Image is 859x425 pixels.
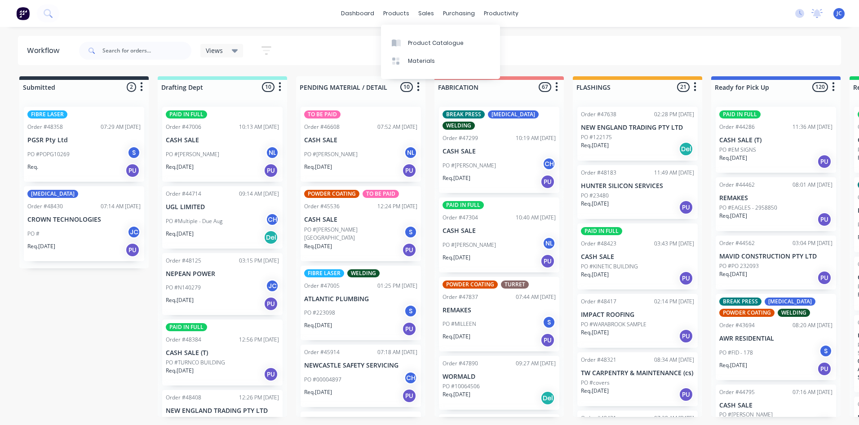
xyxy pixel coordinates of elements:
[404,146,417,159] div: NL
[581,240,616,248] div: Order #48423
[206,46,223,55] span: Views
[27,202,63,210] div: Order #48430
[304,136,417,144] p: CASH SALE
[439,107,559,193] div: BREAK PRESS[MEDICAL_DATA]WELDINGOrder #4729910:19 AM [DATE]CASH SALEPO #[PERSON_NAME]CHReq.[DATE]PU
[778,309,810,317] div: WELDING
[581,329,609,337] p: Req. [DATE]
[716,107,836,173] div: PAID IN FULLOrder #4428611:36 AM [DATE]CASH SALE (T)PO #EM SIGNSReq.[DATE]PU
[719,194,832,202] p: REMAKES
[27,242,55,250] p: Req. [DATE]
[166,296,194,304] p: Req. [DATE]
[162,186,283,249] div: Order #4471409:14 AM [DATE]UGL LIMITEDPO #Multiple - Due AugCHReq.[DATE]Del
[581,414,616,422] div: Order #48431
[443,174,470,182] p: Req. [DATE]
[264,163,278,178] div: PU
[540,333,555,347] div: PU
[166,349,279,357] p: CASH SALE (T)
[166,136,279,144] p: CASH SALE
[162,320,283,386] div: PAID IN FULLOrder #4838412:56 PM [DATE]CASH SALE (T)PO #TURNCO BUILDINGReq.[DATE]PU
[404,304,417,318] div: S
[408,57,435,65] div: Materials
[719,204,777,212] p: PO #EAGLES - 2958850
[581,379,610,387] p: PO #covers
[239,257,279,265] div: 03:15 PM [DATE]
[27,110,67,118] div: FIBRE LASER
[443,293,478,301] div: Order #47837
[404,371,417,385] div: CH
[443,110,485,118] div: BREAK PRESS
[439,356,559,410] div: Order #4789009:27 AM [DATE]WORMALDPO #10064506Req.[DATE]Del
[438,7,479,20] div: purchasing
[581,387,609,395] p: Req. [DATE]
[443,162,496,170] p: PO #[PERSON_NAME]
[166,230,194,238] p: Req. [DATE]
[27,123,63,131] div: Order #48358
[266,279,279,293] div: JC
[381,52,500,70] a: Materials
[443,241,496,249] p: PO #[PERSON_NAME]
[402,163,416,178] div: PU
[719,253,832,260] p: MAVID CONSTRUCTION PTY LTD
[381,34,500,52] a: Product Catalogue
[166,110,207,118] div: PAID IN FULL
[719,181,755,189] div: Order #44462
[679,142,693,156] div: Del
[27,45,64,56] div: Workflow
[27,163,38,171] p: Req.
[581,263,638,271] p: PO #KINETIC BUILDING
[27,230,40,238] p: PO #
[793,321,832,329] div: 08:20 AM [DATE]
[443,280,498,289] div: POWDER COATING
[166,323,207,331] div: PAID IN FULL
[719,321,755,329] div: Order #43694
[719,154,747,162] p: Req. [DATE]
[266,146,279,159] div: NL
[301,266,421,341] div: FIBRE LASERWELDINGOrder #4700501:25 PM [DATE]ATLANTIC PLUMBINGPO #223098SReq.[DATE]PU
[719,402,832,409] p: CASH SALE
[304,415,340,423] div: Order #48375
[516,214,556,222] div: 10:40 AM [DATE]
[679,387,693,402] div: PU
[166,284,201,292] p: PO #N140279
[24,186,144,261] div: [MEDICAL_DATA]Order #4843007:14 AM [DATE]CROWN TECHNOLOGIESPO #JCReq.[DATE]PU
[443,148,556,155] p: CASH SALE
[304,216,417,223] p: CASH SALE
[402,322,416,336] div: PU
[404,225,417,239] div: S
[679,271,693,285] div: PU
[719,110,761,118] div: PAID IN FULL
[443,227,556,235] p: CASH SALE
[24,107,144,182] div: FIBRE LASEROrder #4835807:29 AM [DATE]PGSR Pty LtdPO #POPG10269SReq.PU
[304,242,332,250] p: Req. [DATE]
[127,225,141,239] div: JC
[540,254,555,268] div: PU
[719,262,759,270] p: PO #PO 232093
[443,320,476,328] p: PO #MILLEEN
[817,154,832,169] div: PU
[377,123,417,131] div: 07:52 AM [DATE]
[304,362,417,369] p: NEWCASTLE SAFETY SERVICING
[301,107,421,182] div: TO BE PAIDOrder #4660807:52 AM [DATE]CASH SALEPO #[PERSON_NAME]NLReq.[DATE]PU
[581,192,609,200] p: PO #23480
[304,282,340,290] div: Order #47005
[542,237,556,250] div: NL
[377,282,417,290] div: 01:25 PM [DATE]
[363,190,399,198] div: TO BE PAID
[719,388,755,396] div: Order #44795
[581,356,616,364] div: Order #48321
[379,7,414,20] div: products
[166,217,222,225] p: PO #Multiple - Due Aug
[414,7,438,20] div: sales
[408,39,464,47] div: Product Catalogue
[443,333,470,341] p: Req. [DATE]
[577,223,698,289] div: PAID IN FULLOrder #4842303:43 PM [DATE]CASH SALEPO #KINETIC BUILDINGReq.[DATE]PU
[27,150,70,158] p: PO #POPG10269
[166,190,201,198] div: Order #44714
[166,416,197,425] p: PO #122520
[377,202,417,210] div: 12:24 PM [DATE]
[819,344,832,358] div: S
[27,136,141,144] p: PGSR Pty Ltd
[166,270,279,278] p: NEPEAN POWER
[581,253,694,261] p: CASH SALE
[793,388,832,396] div: 07:16 AM [DATE]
